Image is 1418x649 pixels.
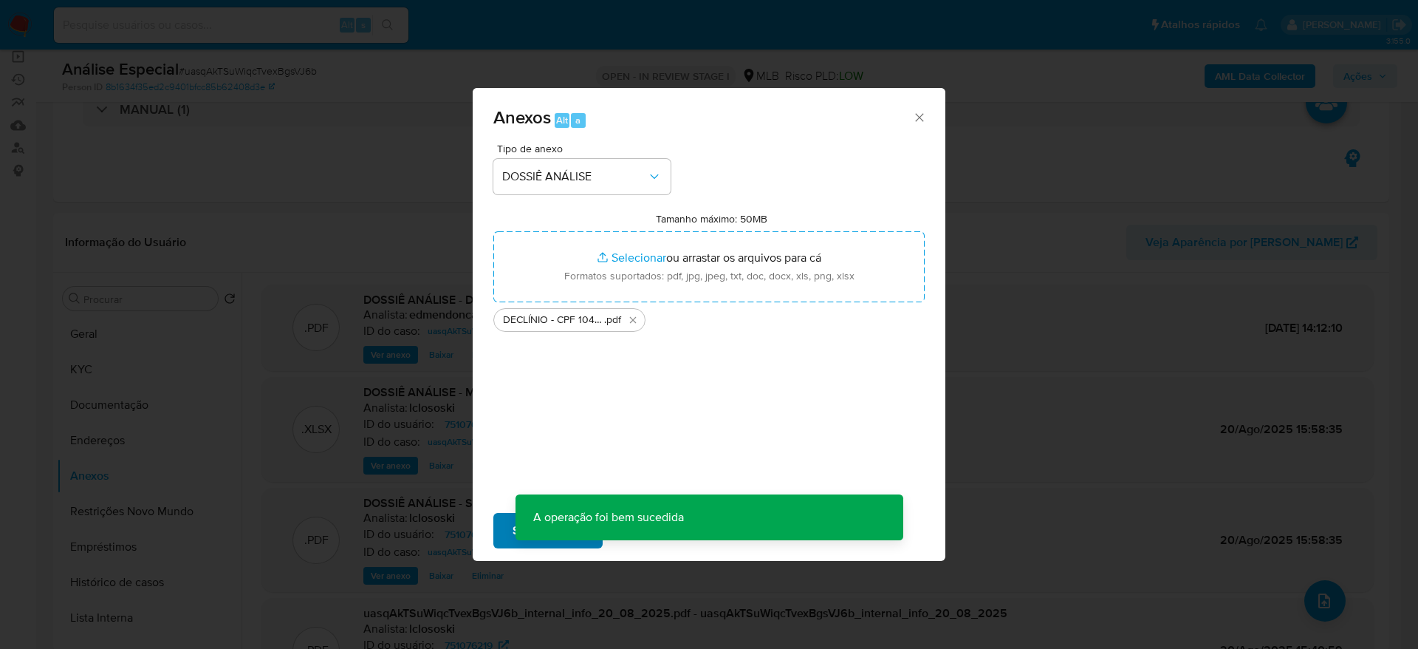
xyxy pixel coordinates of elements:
[556,113,568,127] span: Alt
[493,159,671,194] button: DOSSIÊ ANÁLISE
[604,313,621,327] span: .pdf
[624,311,642,329] button: Excluir DECLÍNIO - CPF 10481965424 - PAULO IRAN MOREIRA JUNIOR.pdf
[628,514,676,547] span: Cancelar
[493,302,925,332] ul: Arquivos selecionados
[497,143,674,154] span: Tipo de anexo
[513,514,583,547] span: Subir arquivo
[575,113,580,127] span: a
[656,212,767,225] label: Tamanho máximo: 50MB
[493,104,551,130] span: Anexos
[502,169,647,184] span: DOSSIÊ ANÁLISE
[503,313,604,327] span: DECLÍNIO - CPF 10481965424 - [PERSON_NAME]
[516,495,702,540] p: A operação foi bem sucedida
[493,513,603,548] button: Subir arquivo
[912,110,925,123] button: Fechar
